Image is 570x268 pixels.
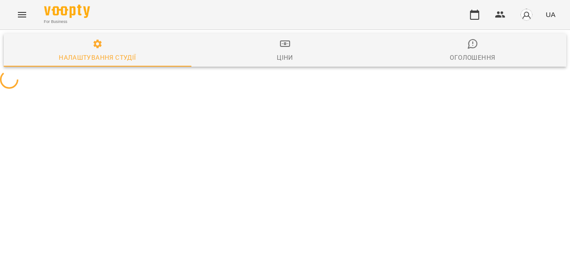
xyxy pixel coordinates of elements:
span: UA [546,10,555,19]
span: For Business [44,19,90,25]
div: Оголошення [450,52,495,63]
div: Ціни [277,52,293,63]
div: Налаштування студії [59,52,136,63]
button: UA [542,6,559,23]
img: avatar_s.png [520,8,533,21]
img: Voopty Logo [44,5,90,18]
button: Menu [11,4,33,26]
